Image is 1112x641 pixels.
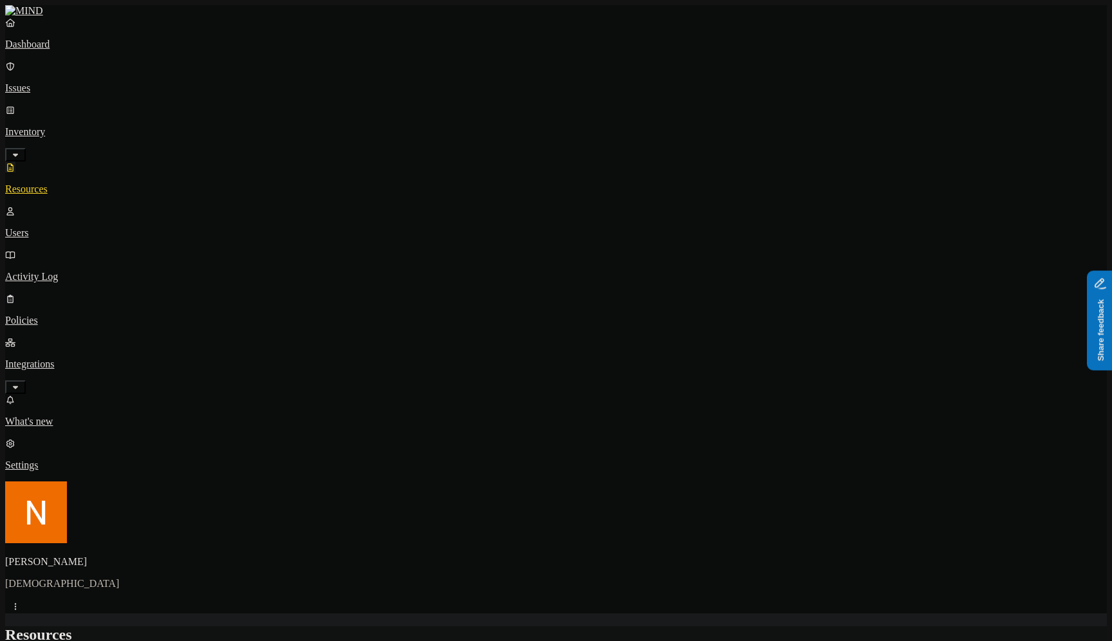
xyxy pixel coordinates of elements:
a: What's new [5,394,1107,427]
p: Policies [5,315,1107,326]
a: Activity Log [5,249,1107,283]
a: Inventory [5,104,1107,160]
p: Inventory [5,126,1107,138]
a: Dashboard [5,17,1107,50]
a: MIND [5,5,1107,17]
a: Integrations [5,337,1107,392]
img: MIND [5,5,43,17]
a: Users [5,205,1107,239]
p: Users [5,227,1107,239]
p: Settings [5,460,1107,471]
p: Issues [5,82,1107,94]
p: Activity Log [5,271,1107,283]
a: Issues [5,60,1107,94]
a: Settings [5,438,1107,471]
p: Dashboard [5,39,1107,50]
a: Resources [5,162,1107,195]
p: What's new [5,416,1107,427]
p: [PERSON_NAME] [5,556,1107,568]
a: Policies [5,293,1107,326]
img: Nitai Mishary [5,481,67,543]
p: [DEMOGRAPHIC_DATA] [5,578,1107,590]
p: Resources [5,183,1107,195]
p: Integrations [5,358,1107,370]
